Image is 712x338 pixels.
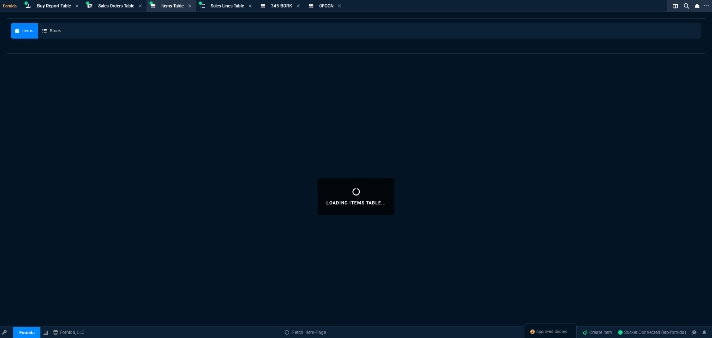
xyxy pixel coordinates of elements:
nx-icon: Open New Tab [704,2,709,9]
nx-icon: Close Tab [188,3,191,9]
nx-icon: Close Tab [75,3,79,9]
nx-icon: Close Tab [139,3,142,9]
nx-icon: Search [681,1,692,10]
span: Fornida [3,4,20,9]
span: 0FCGN [319,3,333,9]
nx-icon: Close Workbench [692,1,702,10]
a: Create Item [580,327,615,338]
span: Approved Quotes [536,329,567,335]
a: XMzLAQN-VP1XPTWDAAAL [618,329,686,336]
nx-icon: Close Tab [297,3,300,9]
span: Sales Orders Table [98,3,134,9]
p: Loading Items Table... [326,200,385,206]
a: Items [11,23,38,39]
span: Socket Connected (erp-fornida) [618,330,686,335]
a: Fetch: Item-Page [285,329,326,336]
nx-icon: Close Tab [338,3,341,9]
span: Items Table [161,3,184,9]
span: Sales Lines Table [211,3,244,9]
span: Buy Report Table [37,3,71,9]
nx-icon: Close Tab [248,3,252,9]
a: msbcCompanyName [51,329,87,336]
a: Stock [38,23,65,39]
nx-icon: Split Panels [670,1,681,10]
span: 345-BDRK [271,3,292,9]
